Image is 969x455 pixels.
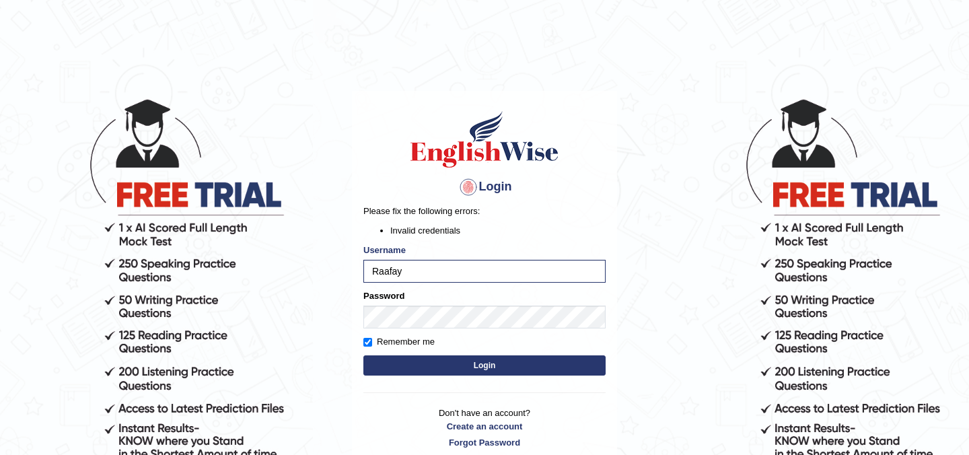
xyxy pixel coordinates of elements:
[363,338,372,347] input: Remember me
[363,335,435,349] label: Remember me
[363,436,606,449] a: Forgot Password
[363,407,606,448] p: Don't have an account?
[408,109,561,170] img: Logo of English Wise sign in for intelligent practice with AI
[390,224,606,237] li: Invalid credentials
[363,420,606,433] a: Create an account
[363,176,606,198] h4: Login
[363,355,606,376] button: Login
[363,289,404,302] label: Password
[363,244,406,256] label: Username
[363,205,606,217] p: Please fix the following errors:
